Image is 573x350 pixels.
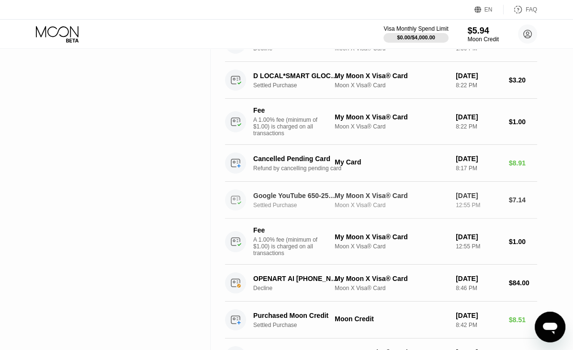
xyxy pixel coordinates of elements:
div: FeeA 1.00% fee (minimum of $1.00) is charged on all transactionsMy Moon X Visa® CardMoon X Visa® ... [225,219,537,265]
div: $3.20 [509,76,537,84]
div: My Moon X Visa® Card [335,113,448,121]
div: $5.94Moon Credit [468,26,499,43]
div: [DATE] [456,72,501,80]
div: OPENART AI [PHONE_NUMBER] USDeclineMy Moon X Visa® CardMoon X Visa® Card[DATE]8:46 PM$84.00 [225,265,537,302]
div: $1.00 [509,118,537,126]
div: Moon Credit [468,36,499,43]
div: 8:42 PM [456,322,501,328]
div: Cancelled Pending CardRefund by cancelling pending cardMy Card[DATE]8:17 PM$8.91 [225,145,537,182]
div: [DATE] [456,192,501,199]
div: $5.94 [468,26,499,36]
div: FAQ [504,5,537,14]
div: Moon X Visa® Card [335,202,448,209]
div: Settled Purchase [253,82,345,89]
div: Moon X Visa® Card [335,285,448,292]
div: [DATE] [456,113,501,121]
div: My Moon X Visa® Card [335,233,448,241]
div: OPENART AI [PHONE_NUMBER] US [253,275,338,282]
div: FeeA 1.00% fee (minimum of $1.00) is charged on all transactionsMy Moon X Visa® CardMoon X Visa® ... [225,99,537,145]
div: 12:55 PM [456,202,501,209]
div: FAQ [526,6,537,13]
div: Google YouTube 650-2530000 USSettled PurchaseMy Moon X Visa® CardMoon X Visa® Card[DATE]12:55 PM$... [225,182,537,219]
div: [DATE] [456,233,501,241]
div: Cancelled Pending Card [253,155,338,163]
div: My Moon X Visa® Card [335,192,448,199]
div: Purchased Moon Credit [253,312,338,319]
div: Moon Credit [335,315,448,323]
div: $7.14 [509,196,537,204]
div: Settled Purchase [253,202,345,209]
div: D LOCAL*SMART GLOCAL DF MX [253,72,338,80]
div: 8:46 PM [456,285,501,292]
div: Settled Purchase [253,322,345,328]
div: $1.00 [509,238,537,245]
div: My Card [335,158,448,166]
div: My Moon X Visa® Card [335,72,448,80]
div: Moon X Visa® Card [335,123,448,130]
div: Visa Monthly Spend Limit$0.00/$4,000.00 [383,25,448,43]
div: $8.51 [509,316,537,324]
div: 12:55 PM [456,243,501,250]
div: EN [474,5,504,14]
div: Fee [253,226,320,234]
div: D LOCAL*SMART GLOCAL DF MXSettled PurchaseMy Moon X Visa® CardMoon X Visa® Card[DATE]8:22 PM$3.20 [225,62,537,99]
iframe: Button to launch messaging window [535,312,565,342]
div: EN [484,6,493,13]
div: 8:17 PM [456,165,501,172]
div: Visa Monthly Spend Limit [383,25,448,32]
div: $0.00 / $4,000.00 [397,35,435,40]
div: [DATE] [456,312,501,319]
div: Moon X Visa® Card [335,82,448,89]
div: My Moon X Visa® Card [335,275,448,282]
div: Moon X Visa® Card [335,243,448,250]
div: [DATE] [456,155,501,163]
div: Fee [253,106,320,114]
div: $8.91 [509,159,537,167]
div: Purchased Moon CreditSettled PurchaseMoon Credit[DATE]8:42 PM$8.51 [225,302,537,338]
div: [DATE] [456,275,501,282]
div: Refund by cancelling pending card [253,165,345,172]
div: A 1.00% fee (minimum of $1.00) is charged on all transactions [253,236,325,257]
div: $84.00 [509,279,537,287]
div: Decline [253,285,345,292]
div: A 1.00% fee (minimum of $1.00) is charged on all transactions [253,117,325,137]
div: 8:22 PM [456,123,501,130]
div: 8:22 PM [456,82,501,89]
div: Google YouTube 650-2530000 US [253,192,338,199]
